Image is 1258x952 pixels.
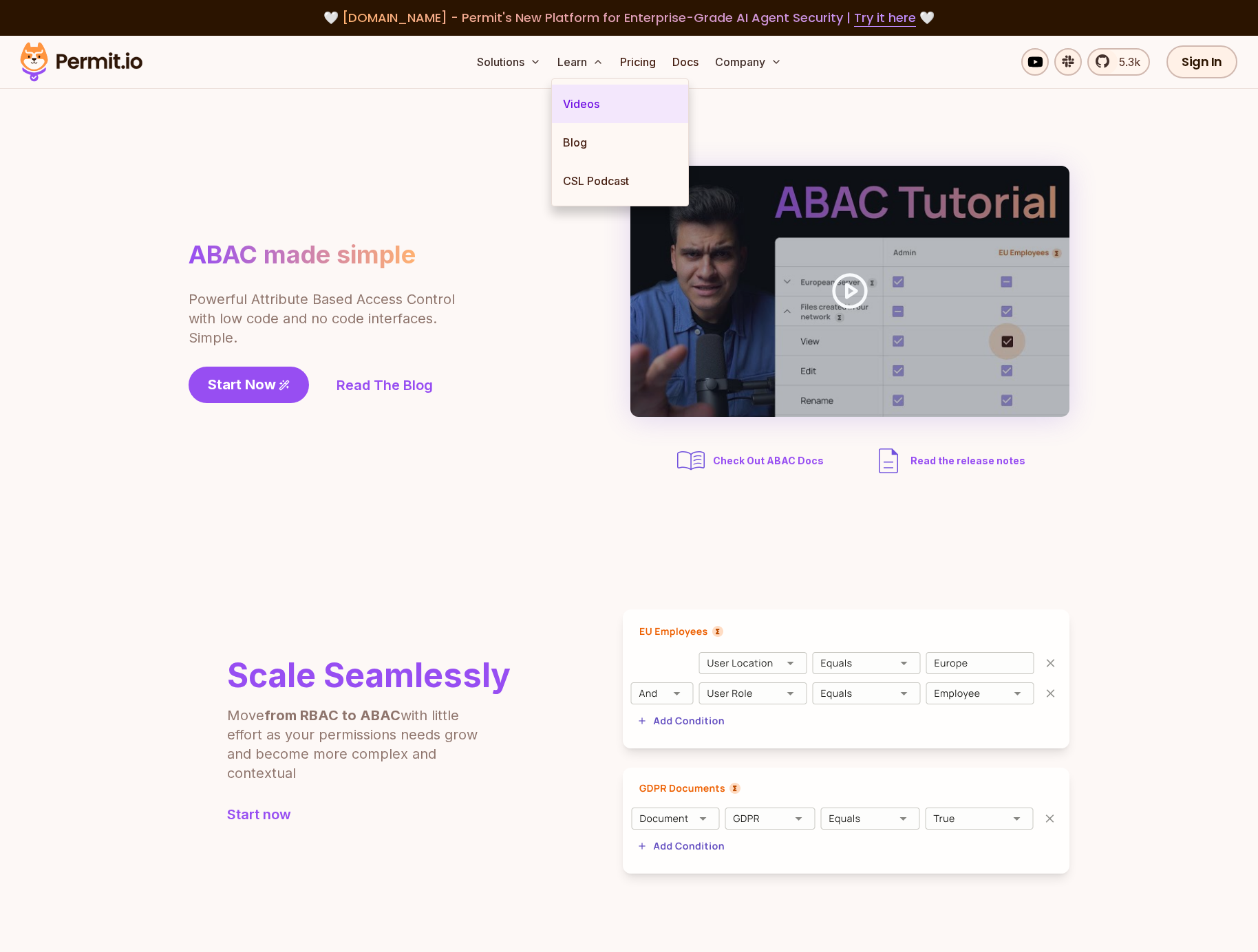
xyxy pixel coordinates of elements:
h1: ABAC made simple [189,239,416,270]
span: 5.3k [1111,54,1140,70]
b: from RBAC to ABAC [264,707,401,724]
a: Try it here [854,9,916,27]
span: Start Now [208,375,276,394]
a: Videos [552,85,688,123]
a: 5.3k [1087,48,1150,76]
a: Pricing [615,48,661,76]
span: [DOMAIN_NAME] - Permit's New Platform for Enterprise-Grade AI Agent Security | [342,9,916,26]
h2: Scale Seamlessly [227,659,511,692]
div: 🤍 🤍 [33,8,1225,28]
a: Start Now [189,367,309,403]
a: Docs [667,48,704,76]
img: description [872,444,905,477]
span: Check Out ABAC Docs [713,454,824,468]
a: Blog [552,123,688,162]
p: Powerful Attribute Based Access Control with low code and no code interfaces. Simple. [189,290,457,347]
img: abac docs [674,444,707,477]
button: Learn [552,48,609,76]
a: Read The Blog [337,376,433,395]
button: Company [710,48,787,76]
a: Sign In [1166,45,1237,78]
p: Move with little effort as your permissions needs grow and become more complex and contextual [227,706,495,783]
a: Start now [227,805,511,824]
span: Read the release notes [910,454,1025,468]
img: Permit logo [14,39,149,85]
a: Read the release notes [872,444,1025,477]
a: CSL Podcast [552,162,688,200]
button: Solutions [471,48,546,76]
a: Check Out ABAC Docs [674,444,828,477]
